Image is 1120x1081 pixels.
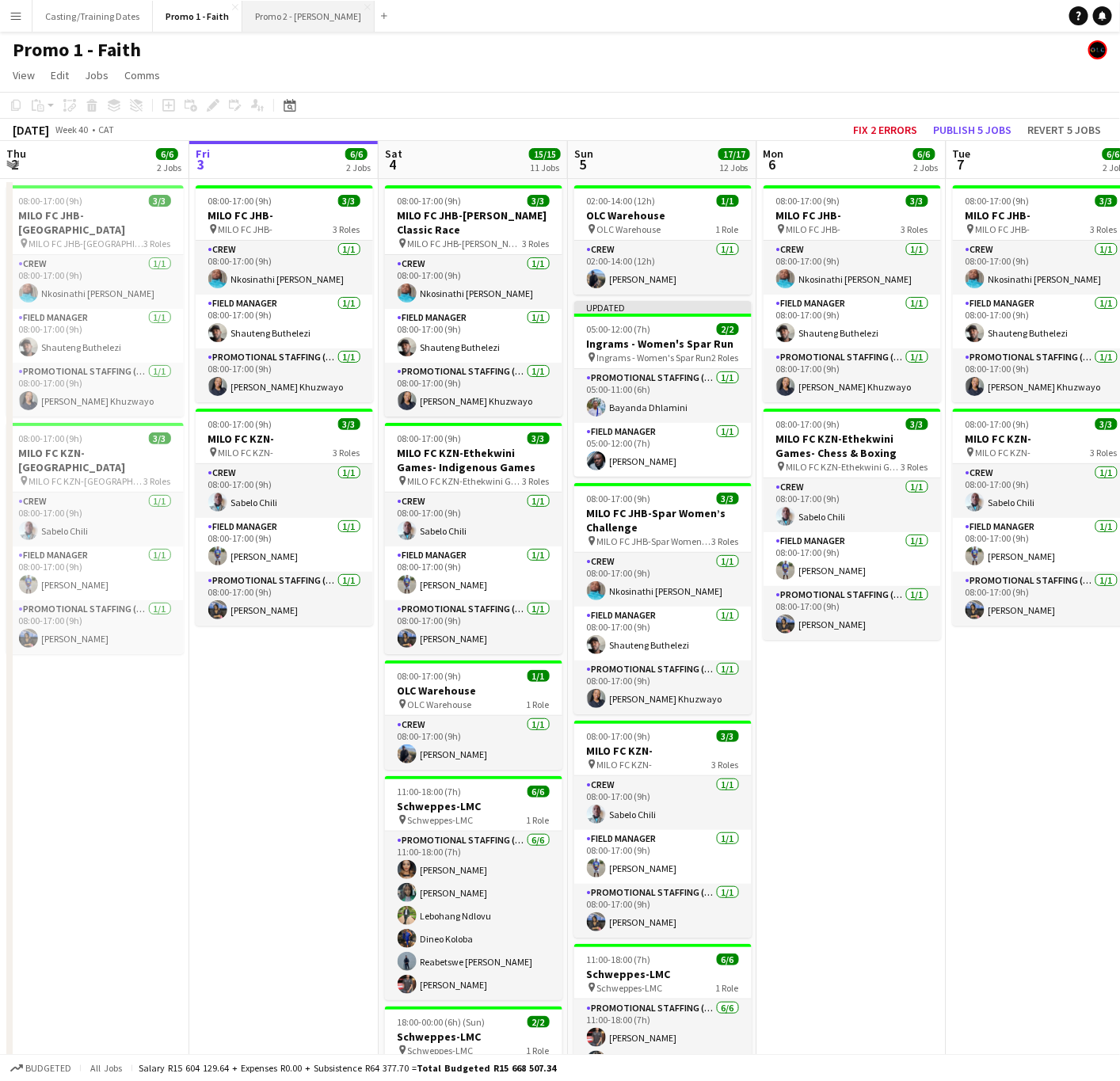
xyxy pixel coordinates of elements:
span: 02:00-14:00 (12h) [587,195,656,207]
a: Edit [44,65,75,86]
span: Schweppes-LMC [408,1045,474,1056]
h3: MILO FC KZN-[GEOGRAPHIC_DATA] [6,446,184,474]
span: 2 [4,155,26,173]
span: 1 Role [716,223,739,235]
div: 08:00-17:00 (9h)3/3MILO FC KZN-[GEOGRAPHIC_DATA] MILO FC KZN-[GEOGRAPHIC_DATA]3 RolesCrew1/108:00... [6,423,184,654]
app-card-role: Crew1/108:00-17:00 (9h)Sabelo Chili [764,478,941,532]
app-card-role: Crew1/108:00-17:00 (9h)Sabelo Chili [385,493,562,546]
app-card-role: Promotional Staffing (Brand Ambassadors)1/108:00-17:00 (9h)[PERSON_NAME] [196,572,373,626]
h3: MILO FC KZN-Ethekwini Games- Indigenous Games [385,446,562,474]
span: 3/3 [149,432,171,444]
app-card-role: Promotional Staffing (Brand Ambassadors)6/611:00-18:00 (7h)[PERSON_NAME][PERSON_NAME]Lebohang Ndl... [385,832,562,1000]
span: 4 [383,155,402,173]
span: Jobs [85,68,109,82]
app-job-card: 08:00-17:00 (9h)3/3MILO FC JHB-[GEOGRAPHIC_DATA] MILO FC JHB-[GEOGRAPHIC_DATA]3 RolesCrew1/108:00... [6,185,184,417]
span: Sat [385,147,402,161]
span: 6/6 [156,148,178,160]
span: 11:00-18:00 (7h) [398,786,462,797]
span: 3 Roles [144,238,171,249]
button: Publish 5 jobs [927,120,1018,140]
span: MILO FC JHB-Spar Women’s Challenge [597,535,712,547]
span: OLC Warehouse [597,223,661,235]
span: 2 Roles [712,352,739,364]
div: 08:00-17:00 (9h)3/3MILO FC KZN-Ethekwini Games- Indigenous Games MILO FC KZN-Ethekwini Games- Ind... [385,423,562,654]
span: MILO FC KZN-Ethekwini Games- Chess & Boxing [787,461,901,473]
app-job-card: 02:00-14:00 (12h)1/1OLC Warehouse OLC Warehouse1 RoleCrew1/102:00-14:00 (12h)[PERSON_NAME] [574,185,752,295]
span: 3 Roles [1091,447,1118,459]
app-card-role: Promotional Staffing (Brand Ambassadors)1/108:00-17:00 (9h)[PERSON_NAME] Khuzwayo [385,363,562,417]
span: 3/3 [528,195,550,207]
span: Budgeted [25,1063,71,1074]
div: 11 Jobs [530,162,560,173]
span: 08:00-17:00 (9h) [398,432,462,444]
app-card-role: Promotional Staffing (Brand Ambassadors)1/108:00-17:00 (9h)[PERSON_NAME] [6,600,184,654]
div: 08:00-17:00 (9h)3/3MILO FC KZN- MILO FC KZN-3 RolesCrew1/108:00-17:00 (9h)Sabelo ChiliField Manag... [196,409,373,626]
app-card-role: Field Manager1/108:00-17:00 (9h)Shauteng Buthelezi [385,309,562,363]
app-card-role: Crew1/108:00-17:00 (9h)Nkosinathi [PERSON_NAME] [574,553,752,607]
span: MILO FC KZN- [597,759,653,771]
span: Schweppes-LMC [597,982,663,994]
span: 5 [572,155,593,173]
span: 08:00-17:00 (9h) [398,195,462,207]
span: 3/3 [528,432,550,444]
app-job-card: 08:00-17:00 (9h)3/3MILO FC KZN-Ethekwini Games- Chess & Boxing MILO FC KZN-Ethekwini Games- Chess... [764,409,941,640]
a: Comms [118,65,166,86]
span: Fri [196,147,210,161]
span: 08:00-17:00 (9h) [776,418,840,430]
h3: Ingrams - Women's Spar Run [574,337,752,351]
span: Thu [6,147,26,161]
span: Comms [124,68,160,82]
span: 3/3 [338,418,360,430]
h3: MILO FC JHB-Spar Women’s Challenge [574,506,752,535]
app-job-card: 11:00-18:00 (7h)6/6Schweppes-LMC Schweppes-LMC1 RolePromotional Staffing (Brand Ambassadors)6/611... [385,776,562,1000]
span: 1 Role [716,982,739,994]
app-card-role: Promotional Staffing (Brand Ambassadors)1/108:00-17:00 (9h)[PERSON_NAME] Khuzwayo [196,348,373,402]
span: 08:00-17:00 (9h) [19,432,83,444]
span: 6/6 [913,148,935,160]
app-card-role: Promotional Staffing (Brand Ambassadors)1/108:00-17:00 (9h)[PERSON_NAME] [574,884,752,938]
span: 3 Roles [523,238,550,249]
span: MILO FC JHB- [976,223,1030,235]
app-job-card: Updated05:00-12:00 (7h)2/2Ingrams - Women's Spar Run Ingrams - Women's Spar Run2 RolesPromotional... [574,301,752,477]
button: Fix 2 errors [847,120,924,140]
span: 08:00-17:00 (9h) [966,418,1030,430]
app-job-card: 08:00-17:00 (9h)3/3MILO FC JHB- MILO FC JHB-3 RolesCrew1/108:00-17:00 (9h)Nkosinathi [PERSON_NAME... [764,185,941,402]
div: 08:00-17:00 (9h)3/3MILO FC KZN- MILO FC KZN-3 RolesCrew1/108:00-17:00 (9h)Sabelo ChiliField Manag... [574,721,752,938]
span: 3/3 [906,195,928,207]
div: 12 Jobs [719,162,749,173]
h3: OLC Warehouse [574,208,752,223]
app-job-card: 08:00-17:00 (9h)3/3MILO FC JHB-[PERSON_NAME] Classic Race MILO FC JHB-[PERSON_NAME] Classic Race3... [385,185,562,417]
span: 6 [761,155,784,173]
app-card-role: Crew1/108:00-17:00 (9h)Nkosinathi [PERSON_NAME] [385,255,562,309]
h3: Schweppes-LMC [385,799,562,813]
h3: MILO FC KZN-Ethekwini Games- Chess & Boxing [764,432,941,460]
app-card-role: Promotional Staffing (Brand Ambassadors)1/108:00-17:00 (9h)[PERSON_NAME] Khuzwayo [6,363,184,417]
span: 18:00-00:00 (6h) (Sun) [398,1016,486,1028]
button: Promo 1 - Faith [153,1,242,32]
span: Edit [51,68,69,82]
div: 08:00-17:00 (9h)1/1OLC Warehouse OLC Warehouse1 RoleCrew1/108:00-17:00 (9h)[PERSON_NAME] [385,660,562,770]
span: 08:00-17:00 (9h) [776,195,840,207]
span: 7 [950,155,971,173]
app-card-role: Promotional Staffing (Brand Ambassadors)1/105:00-11:00 (6h)Bayanda Dhlamini [574,369,752,423]
app-card-role: Field Manager1/108:00-17:00 (9h)[PERSON_NAME] [574,830,752,884]
span: 3/3 [149,195,171,207]
app-card-role: Promotional Staffing (Brand Ambassadors)1/108:00-17:00 (9h)[PERSON_NAME] [385,600,562,654]
span: MILO FC KZN-Ethekwini Games- Indigenous Games [408,475,523,487]
span: 1/1 [717,195,739,207]
h1: Promo 1 - Faith [13,38,141,62]
div: 2 Jobs [346,162,371,173]
app-card-role: Promotional Staffing (Brand Ambassadors)1/108:00-17:00 (9h)[PERSON_NAME] Khuzwayo [764,348,941,402]
span: MILO FC JHB- [219,223,273,235]
app-card-role: Field Manager1/108:00-17:00 (9h)[PERSON_NAME] [6,546,184,600]
app-card-role: Crew1/108:00-17:00 (9h)Sabelo Chili [196,464,373,518]
div: 08:00-17:00 (9h)3/3MILO FC JHB- MILO FC JHB-3 RolesCrew1/108:00-17:00 (9h)Nkosinathi [PERSON_NAME... [196,185,373,402]
span: 3/3 [906,418,928,430]
app-card-role: Field Manager1/108:00-17:00 (9h)Shauteng Buthelezi [764,295,941,348]
span: 3 Roles [712,759,739,771]
span: 2/2 [528,1016,550,1028]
